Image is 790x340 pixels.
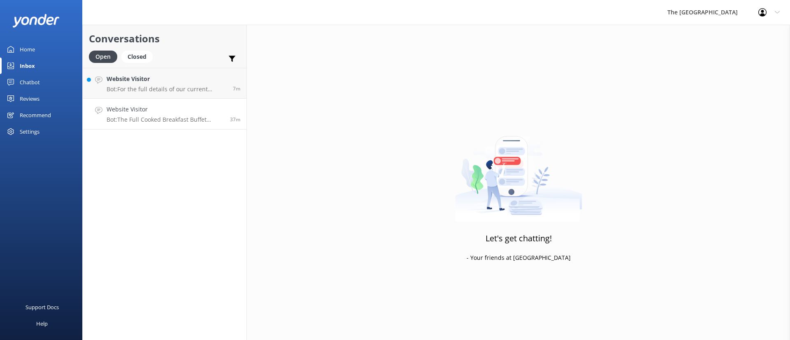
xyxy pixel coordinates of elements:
[230,116,240,123] span: Aug 25 2025 10:54pm (UTC -10:00) Pacific/Honolulu
[26,299,59,315] div: Support Docs
[107,116,224,123] p: Bot: The Full Cooked Breakfast Buffet Menu includes a wide selection of hot and cold dishes such ...
[89,31,240,46] h2: Conversations
[20,58,35,74] div: Inbox
[107,86,227,93] p: Bot: For the full details of our current specials, please see our website under the specials tab ...
[233,85,240,92] span: Aug 25 2025 11:23pm (UTC -10:00) Pacific/Honolulu
[36,315,48,332] div: Help
[467,253,571,262] p: - Your friends at [GEOGRAPHIC_DATA]
[20,74,40,90] div: Chatbot
[20,107,51,123] div: Recommend
[107,105,224,114] h4: Website Visitor
[20,123,39,140] div: Settings
[83,99,246,130] a: Website VisitorBot:The Full Cooked Breakfast Buffet Menu includes a wide selection of hot and col...
[455,119,582,222] img: artwork of a man stealing a conversation from at giant smartphone
[486,232,552,245] h3: Let's get chatting!
[107,74,227,83] h4: Website Visitor
[89,51,117,63] div: Open
[121,52,157,61] a: Closed
[20,90,39,107] div: Reviews
[89,52,121,61] a: Open
[20,41,35,58] div: Home
[12,14,60,28] img: yonder-white-logo.png
[83,68,246,99] a: Website VisitorBot:For the full details of our current specials, please see our website under the...
[121,51,153,63] div: Closed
